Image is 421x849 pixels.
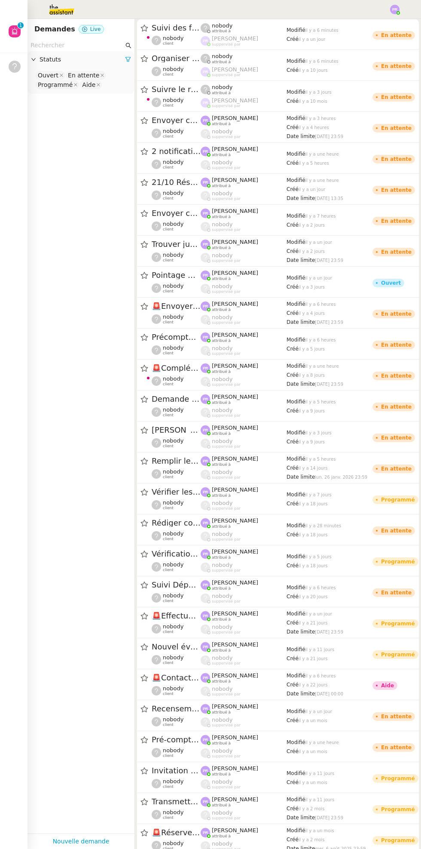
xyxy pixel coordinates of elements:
span: il y a un jour [305,276,332,280]
div: En attente [381,218,412,224]
span: nobody [163,314,183,320]
span: attribué à [212,308,231,312]
div: Ouvert [381,280,401,286]
span: Vérifier les contrats [PERSON_NAME] [152,488,201,496]
span: attribué à [212,246,231,250]
span: Modifié [287,177,305,183]
app-user-label: attribué à [201,301,287,312]
span: attribué à [212,184,231,188]
span: nobody [212,190,232,197]
span: Créé [287,248,299,254]
app-user-detailed-label: client [152,66,201,77]
span: nobody [212,407,232,413]
app-user-label: attribué à [201,332,287,343]
span: Modifié [287,58,305,64]
span: suppervisé par [212,382,241,387]
img: svg [201,116,210,125]
span: [PERSON_NAME] [212,517,258,524]
span: nobody [163,283,183,289]
app-user-label: attribué à [201,270,287,281]
span: Créé [287,501,299,507]
span: nobody [163,252,183,258]
span: client [163,444,174,449]
div: En attente [381,435,412,440]
span: il y a 28 minutes [305,523,342,528]
span: Créé [287,310,299,316]
span: Suivre le renouvellement produit Trimble [152,86,201,93]
span: Modifié [287,151,305,157]
span: [PERSON_NAME] [212,115,258,121]
app-user-label: attribué à [201,363,287,374]
div: En attente [381,528,412,533]
app-user-detailed-label: client [152,406,201,418]
app-user-label: suppervisé par [201,66,287,77]
span: il y a 18 jours [299,532,328,537]
span: Modifié [287,213,305,219]
span: [PERSON_NAME] [212,177,258,183]
img: svg [201,36,210,46]
span: attribué à [212,524,231,529]
span: Créé [287,98,299,104]
img: svg [201,332,210,342]
span: nobody [212,376,232,382]
span: Créé [287,36,299,42]
span: suppervisé par [212,444,241,449]
span: attribué à [212,153,231,157]
span: il y a 2 jours [299,249,325,254]
span: il y a 9 jours [299,440,325,444]
span: attribué à [212,91,231,95]
span: Créé [287,67,299,73]
div: En attente [381,373,412,378]
span: Compléter et envoyer le formulaire de certificat de police [152,364,201,372]
span: [PERSON_NAME] [212,363,258,369]
nz-select-item: En attente [66,71,106,80]
div: En attente [381,466,412,471]
span: [PERSON_NAME] [212,239,258,245]
span: client [163,134,174,139]
span: client [163,537,174,541]
span: [PERSON_NAME] [212,66,258,73]
span: suppervisé par [212,475,241,480]
app-user-detailed-label: client [152,97,201,108]
span: suppervisé par [212,413,241,418]
span: suppervisé par [212,73,241,77]
img: svg [201,178,210,187]
span: nobody [163,345,183,351]
div: Statuts [27,51,134,68]
span: 2 notifications non lues sur Pennylane [152,148,201,155]
span: Créé [287,408,299,414]
span: [PERSON_NAME] [212,394,258,400]
span: nobody [212,53,232,59]
span: il y a une heure [305,152,339,157]
span: nobody [163,66,183,72]
span: [DATE] 23:59 [315,134,343,139]
div: En attente [381,188,412,193]
app-user-label: suppervisé par [201,97,287,108]
span: il y a un jour [299,37,325,42]
span: nobody [212,128,232,135]
span: attribué à [212,122,231,126]
span: Créé [287,532,299,538]
span: Créé [287,465,299,471]
span: attribué à [212,277,231,281]
div: En attente [381,311,412,317]
app-user-label: suppervisé par [201,159,287,170]
div: En attente [381,126,412,131]
div: En attente [381,342,412,348]
span: Créé [287,186,299,192]
app-user-detailed-label: client [152,345,201,356]
span: suppervisé par [212,537,241,542]
div: En attente [381,157,412,162]
span: il y a 18 jours [299,501,328,506]
span: lun. 26 janv. 2026 23:59 [315,475,367,480]
span: il y a 2 jours [299,223,325,228]
div: En attente [381,95,412,100]
span: Date limite [287,474,315,480]
span: client [163,165,174,170]
span: Modifié [287,337,305,343]
span: Modifié [287,363,305,369]
span: Envoyer le contrat pour signature électronique [152,302,201,310]
span: client [163,475,174,480]
span: Modifié [287,430,305,436]
span: [PERSON_NAME] [212,146,258,152]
